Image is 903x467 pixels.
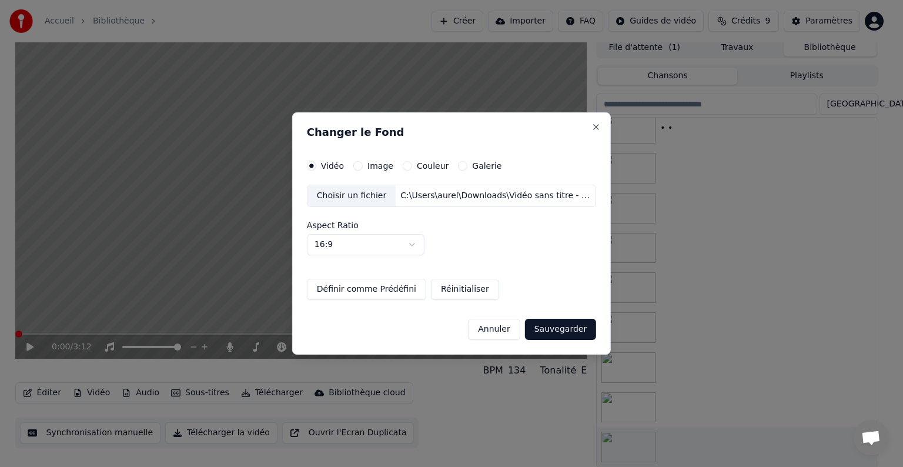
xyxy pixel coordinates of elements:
[431,279,499,300] button: Réinitialiser
[417,162,449,170] label: Couleur
[307,185,396,206] div: Choisir un fichier
[468,319,520,340] button: Annuler
[396,190,596,202] div: C:\Users\aurel\Downloads\Vidéo sans titre ‐ Réalisée avec [PERSON_NAME] (6).mp4
[321,162,344,170] label: Vidéo
[472,162,501,170] label: Galerie
[307,279,426,300] button: Définir comme Prédéfini
[307,221,596,229] label: Aspect Ratio
[307,127,596,138] h2: Changer le Fond
[525,319,596,340] button: Sauvegarder
[367,162,393,170] label: Image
